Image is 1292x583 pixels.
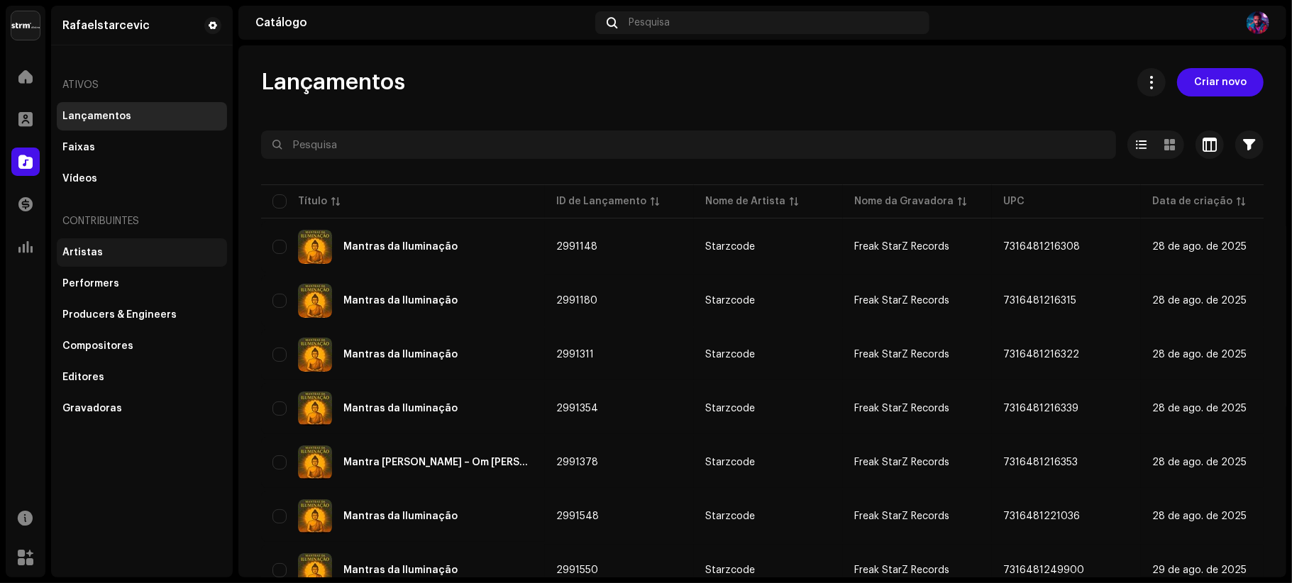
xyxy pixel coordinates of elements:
[705,565,832,575] span: Starzcode
[343,350,458,360] div: Mantras da Iluminação
[1247,11,1269,34] img: 5f3a84e2-147c-4d17-b000-fd6a6bb94f23
[854,511,949,521] span: Freak StarZ Records
[62,173,97,184] div: Vídeos
[629,17,670,28] span: Pesquisa
[556,350,594,360] span: 2991311
[1194,68,1247,96] span: Criar novo
[298,230,332,264] img: 849097ef-1611-49e0-81ec-2723296a9a82
[62,142,95,153] div: Faixas
[854,194,954,209] div: Nome da Gravadora
[62,111,131,122] div: Lançamentos
[705,242,755,252] div: Starzcode
[1003,457,1078,467] span: 7316481216353
[556,511,599,521] span: 2991548
[62,372,104,383] div: Editores
[57,204,227,238] re-a-nav-header: Contribuintes
[1152,242,1247,252] span: 28 de ago. de 2025
[57,301,227,329] re-m-nav-item: Producers & Engineers
[1152,565,1247,575] span: 29 de ago. de 2025
[556,457,598,467] span: 2991378
[1152,296,1247,306] span: 28 de ago. de 2025
[343,565,458,575] div: Mantras da Iluminação
[556,565,598,575] span: 2991550
[705,242,832,252] span: Starzcode
[705,511,755,521] div: Starzcode
[705,296,832,306] span: Starzcode
[705,194,785,209] div: Nome de Artista
[57,394,227,423] re-m-nav-item: Gravadoras
[1177,68,1264,96] button: Criar novo
[705,404,755,413] div: Starzcode
[1152,350,1247,360] span: 28 de ago. de 2025
[298,284,332,318] img: 2fb4b2bc-fab1-4332-b3a8-7ae284b04bc0
[298,499,332,533] img: ecc8c4f3-29fe-4944-80d0-76e912d86140
[854,565,949,575] span: Freak StarZ Records
[11,11,40,40] img: 408b884b-546b-4518-8448-1008f9c76b02
[705,511,832,521] span: Starzcode
[705,457,832,467] span: Starzcode
[705,457,755,467] div: Starzcode
[57,68,227,102] re-a-nav-header: Ativos
[1152,511,1247,521] span: 28 de ago. de 2025
[854,350,949,360] span: Freak StarZ Records
[854,404,949,413] span: Freak StarZ Records
[62,247,103,258] div: Artistas
[57,238,227,267] re-m-nav-item: Artistas
[1003,404,1078,413] span: 7316481216339
[705,565,755,575] div: Starzcode
[57,270,227,298] re-m-nav-item: Performers
[261,131,1116,159] input: Pesquisa
[1152,194,1232,209] div: Data de criação
[343,242,458,252] div: Mantras da Iluminação
[854,457,949,467] span: Freak StarZ Records
[343,457,534,467] div: Mantra da Paz – Om Shanti Shanti
[57,363,227,392] re-m-nav-item: Editores
[62,340,133,352] div: Compositores
[556,296,597,306] span: 2991180
[255,17,590,28] div: Catálogo
[298,445,332,479] img: 7baf7bfc-e514-48fa-8bf1-2e7dcda0e8f7
[57,133,227,162] re-m-nav-item: Faixas
[57,332,227,360] re-m-nav-item: Compositores
[705,350,755,360] div: Starzcode
[1003,350,1079,360] span: 7316481216322
[343,404,458,413] div: Mantras da Iluminação
[57,165,227,193] re-m-nav-item: Vídeos
[1003,511,1080,521] span: 7316481221036
[854,296,949,306] span: Freak StarZ Records
[57,102,227,131] re-m-nav-item: Lançamentos
[705,296,755,306] div: Starzcode
[556,242,597,252] span: 2991148
[343,296,458,306] div: Mantras da Iluminação
[298,392,332,426] img: 045ba561-bdbc-4cc7-a6a4-2f8c35a94d80
[705,404,832,413] span: Starzcode
[261,68,405,96] span: Lançamentos
[298,338,332,372] img: 17d66c2c-484d-480e-9222-70236754294e
[1003,242,1080,252] span: 7316481216308
[298,194,327,209] div: Título
[343,511,458,521] div: Mantras da Iluminação
[854,242,949,252] span: Freak StarZ Records
[62,309,177,321] div: Producers & Engineers
[556,194,646,209] div: ID de Lançamento
[556,404,598,413] span: 2991354
[62,403,122,414] div: Gravadoras
[1003,296,1076,306] span: 7316481216315
[1003,565,1084,575] span: 7316481249900
[62,20,150,31] div: Rafaelstarcevic
[705,350,832,360] span: Starzcode
[1152,457,1247,467] span: 28 de ago. de 2025
[62,278,119,289] div: Performers
[1152,404,1247,413] span: 28 de ago. de 2025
